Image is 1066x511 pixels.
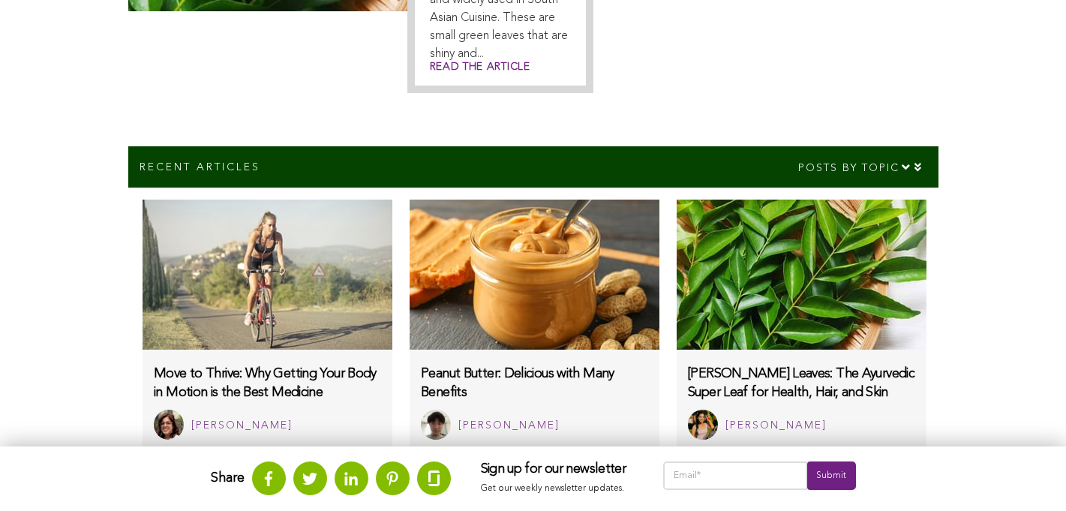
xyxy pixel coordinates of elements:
[410,200,659,350] img: peanut-butter-delicious-with-many-benefits
[677,350,926,451] a: [PERSON_NAME] Leaves: The Ayurvedic Super Leaf for Health, Hair, and Skin Viswanachiyar Subramani...
[143,350,392,451] a: Move to Thrive: Why Getting Your Body in Motion is the Best Medicine Natalina Bacus [PERSON_NAME]
[481,481,633,497] p: Get our weekly newsletter updates.
[991,439,1066,511] iframe: Chat Widget
[154,410,184,440] img: Natalina Bacus
[154,365,380,402] h3: Move to Thrive: Why Getting Your Body in Motion is the Best Medicine
[211,471,245,485] strong: Share
[458,416,560,435] div: [PERSON_NAME]
[688,410,718,440] img: Viswanachiyar Subramanian
[143,200,392,350] img: move-to-thrive-why-getting-your-body-in-motion-is-the-best-medicine
[140,160,260,174] p: Recent Articles
[481,461,633,478] h3: Sign up for our newsletter
[421,410,451,440] img: Raymond Chen
[688,365,914,402] h3: [PERSON_NAME] Leaves: The Ayurvedic Super Leaf for Health, Hair, and Skin
[786,146,938,188] div: Posts by topic
[807,461,855,490] input: Submit
[430,59,530,75] a: Read the article
[428,470,440,486] img: glassdoor.svg
[725,416,827,435] div: [PERSON_NAME]
[410,350,659,451] a: Peanut Butter: Delicious with Many Benefits Raymond Chen [PERSON_NAME]
[421,365,647,402] h3: Peanut Butter: Delicious with Many Benefits
[191,416,293,435] div: [PERSON_NAME]
[677,200,926,350] img: curry-leaves-the-ayurvedic-superleaf-for-health-hair-and-skin
[663,461,808,490] input: Email*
